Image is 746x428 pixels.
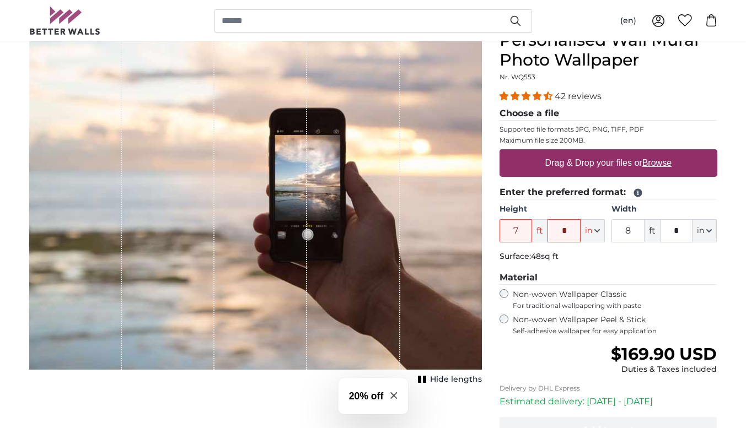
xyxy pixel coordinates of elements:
label: Non-woven Wallpaper Peel & Stick [513,315,717,335]
span: Hide lengths [430,374,482,385]
legend: Enter the preferred format: [500,186,717,199]
span: 42 reviews [555,91,602,101]
label: Non-woven Wallpaper Classic [513,289,717,310]
button: Hide lengths [415,372,482,387]
p: Delivery by DHL Express [500,384,717,393]
span: Self-adhesive wallpaper for easy application [513,327,717,335]
span: ft [645,219,660,242]
legend: Material [500,271,717,285]
span: For traditional wallpapering with paste [513,301,717,310]
img: Betterwalls [29,7,101,35]
button: in [581,219,605,242]
div: Duties & Taxes included [611,364,717,375]
p: Supported file formats JPG, PNG, TIFF, PDF [500,125,717,134]
p: Estimated delivery: [DATE] - [DATE] [500,395,717,408]
span: ft [532,219,548,242]
div: 1 of 1 [29,30,482,387]
label: Width [611,204,717,215]
span: in [697,225,704,236]
button: in [693,219,717,242]
span: 48sq ft [531,251,559,261]
button: (en) [611,11,645,31]
label: Height [500,204,605,215]
label: Drag & Drop your files or [540,152,675,174]
span: in [585,225,592,236]
span: $169.90 USD [611,344,717,364]
h1: Personalised Wall Mural Photo Wallpaper [500,30,717,70]
span: Nr. WQ553 [500,73,535,81]
span: 4.38 stars [500,91,555,101]
p: Maximum file size 200MB. [500,136,717,145]
legend: Choose a file [500,107,717,121]
u: Browse [642,158,672,167]
p: Surface: [500,251,717,262]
